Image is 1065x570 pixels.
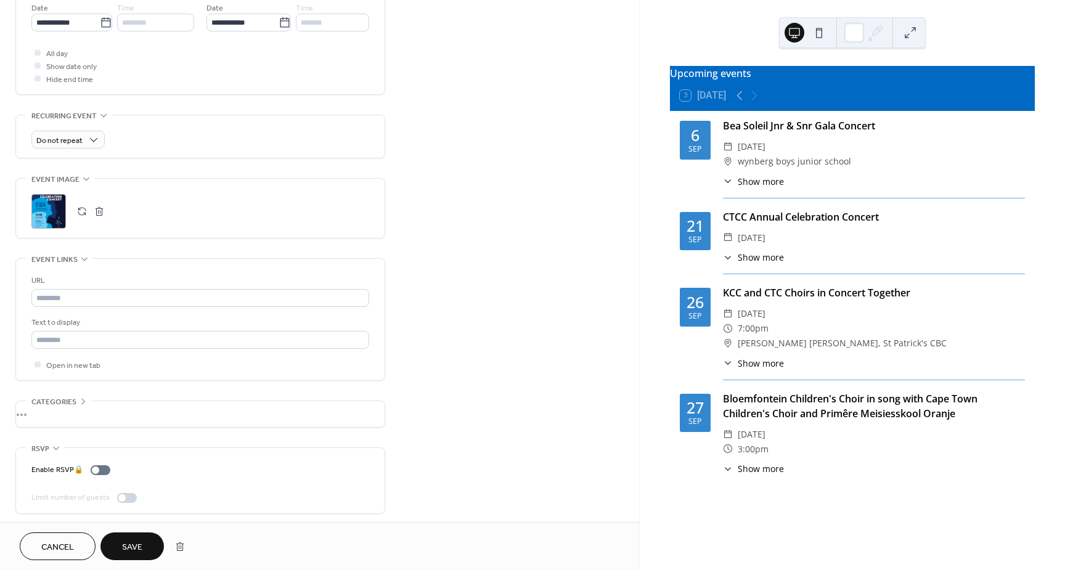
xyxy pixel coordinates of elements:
[723,427,733,442] div: ​
[723,139,733,154] div: ​
[31,274,367,287] div: URL
[46,47,68,60] span: All day
[723,154,733,169] div: ​
[31,396,76,409] span: Categories
[738,230,765,245] span: [DATE]
[723,306,733,321] div: ​
[723,462,784,475] button: ​Show more
[738,175,784,188] span: Show more
[46,73,93,86] span: Hide end time
[723,357,733,370] div: ​
[723,251,784,264] button: ​Show more
[738,321,769,336] span: 7:00pm
[738,139,765,154] span: [DATE]
[723,391,1025,421] div: Bloemfontein Children's Choir in song with Cape Town Children's Choir and Primêre Meisiesskool Or...
[687,218,704,234] div: 21
[738,427,765,442] span: [DATE]
[20,532,96,560] button: Cancel
[16,401,385,427] div: •••
[738,251,784,264] span: Show more
[31,316,367,329] div: Text to display
[723,118,1025,133] div: Bea Soleil Jnr & Snr Gala Concert
[100,532,164,560] button: Save
[296,2,313,15] span: Time
[723,357,784,370] button: ​Show more
[738,306,765,321] span: [DATE]
[723,442,733,457] div: ​
[122,541,142,554] span: Save
[31,110,97,123] span: Recurring event
[723,210,1025,224] div: CTCC Annual Celebration Concert
[688,145,702,153] div: Sep
[738,357,784,370] span: Show more
[723,251,733,264] div: ​
[46,359,100,372] span: Open in new tab
[687,400,704,415] div: 27
[723,321,733,336] div: ​
[46,60,97,73] span: Show date only
[688,418,702,426] div: Sep
[738,336,947,351] span: [PERSON_NAME] [PERSON_NAME], St Patrick's CBC
[691,128,700,143] div: 6
[31,491,110,504] div: Limit number of guests
[41,541,74,554] span: Cancel
[738,154,851,169] span: wynberg boys junior school
[688,236,702,244] div: Sep
[36,134,83,148] span: Do not repeat
[723,230,733,245] div: ​
[723,285,1025,300] div: KCC and CTC Choirs in Concert Together
[688,312,702,320] div: Sep
[723,336,733,351] div: ​
[723,175,784,188] button: ​Show more
[31,2,48,15] span: Date
[31,173,80,186] span: Event image
[738,462,784,475] span: Show more
[117,2,134,15] span: Time
[31,194,66,229] div: ;
[31,442,49,455] span: RSVP
[723,175,733,188] div: ​
[723,462,733,475] div: ​
[206,2,223,15] span: Date
[670,66,1035,81] div: Upcoming events
[31,253,78,266] span: Event links
[738,442,769,457] span: 3:00pm
[687,295,704,310] div: 26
